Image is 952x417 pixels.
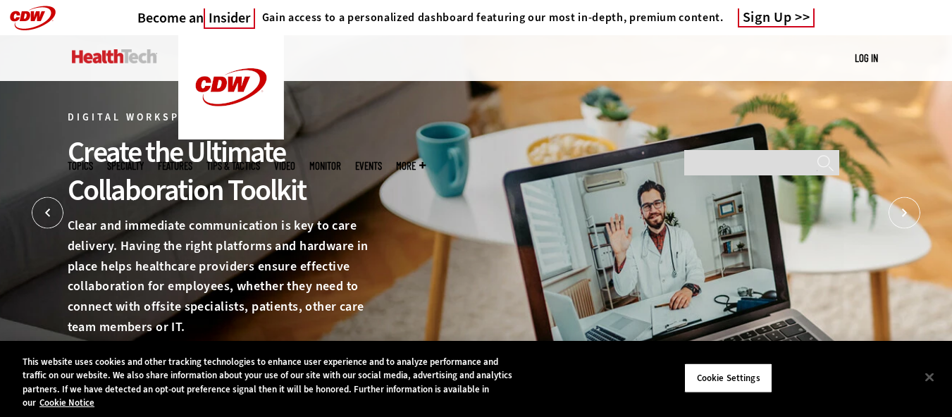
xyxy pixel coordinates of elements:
[206,161,260,171] a: Tips & Tactics
[68,133,395,209] div: Create the Ultimate Collaboration Toolkit
[914,361,945,392] button: Close
[355,161,382,171] a: Events
[738,8,815,27] a: Sign Up
[262,11,724,25] h4: Gain access to a personalized dashboard featuring our most in-depth, premium content.
[855,51,878,64] a: Log in
[68,161,93,171] span: Topics
[137,9,255,27] a: Become anInsider
[158,161,192,171] a: Features
[255,11,724,25] a: Gain access to a personalized dashboard featuring our most in-depth, premium content.
[178,35,284,139] img: Home
[39,397,94,409] a: More information about your privacy
[274,161,295,171] a: Video
[204,8,255,29] span: Insider
[137,9,255,27] h3: Become an
[889,197,920,229] button: Next
[23,355,524,410] div: This website uses cookies and other tracking technologies to enhance user experience and to analy...
[32,197,63,229] button: Prev
[178,128,284,143] a: CDW
[309,161,341,171] a: MonITor
[684,363,772,393] button: Cookie Settings
[855,51,878,66] div: User menu
[396,161,426,171] span: More
[68,216,395,337] p: Clear and immediate communication is key to care delivery. Having the right platforms and hardwar...
[72,49,157,63] img: Home
[107,161,144,171] span: Specialty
